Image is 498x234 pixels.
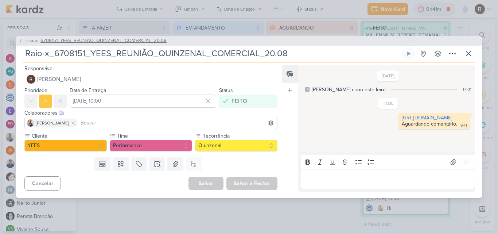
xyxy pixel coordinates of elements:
[116,132,192,140] label: Time
[460,123,467,128] div: 9:41
[195,140,277,151] button: Quinzenal
[301,169,475,189] div: Editor editing area: main
[24,176,61,191] button: Cancelar
[24,73,277,86] button: [PERSON_NAME]
[312,86,386,93] div: [PERSON_NAME] criou este kard
[27,75,35,84] img: Rafael Dornelles
[202,132,277,140] label: Recorrência
[110,140,192,151] button: Performance
[40,37,167,45] span: 6708151_YEES_REUNIÃO_QUINZENAL_COMERCIAL_20.08
[301,155,475,169] div: Editor toolbar
[31,132,107,140] label: Cliente
[23,47,401,60] input: Kard Sem Título
[37,75,81,84] span: [PERSON_NAME]
[24,109,277,117] div: Colaboradores
[36,120,69,126] span: [PERSON_NAME]
[24,87,47,93] label: Prioridade
[70,95,216,108] input: Select a date
[463,86,471,93] div: 17:01
[27,119,34,127] img: Iara Santos
[219,95,277,108] button: FEITO
[24,65,54,72] label: Responsável
[402,115,452,121] a: [URL][DOMAIN_NAME]
[70,87,106,93] label: Data de Entrega
[19,37,167,45] button: CT1406 6708151_YEES_REUNIÃO_QUINZENAL_COMERCIAL_20.08
[79,119,276,127] input: Buscar
[24,38,39,44] span: CT1406
[232,97,247,106] div: FEITO
[24,140,107,151] button: YEES
[219,87,233,93] label: Status
[406,51,412,57] div: Ligar relógio
[402,121,457,127] div: Aguardando comentário.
